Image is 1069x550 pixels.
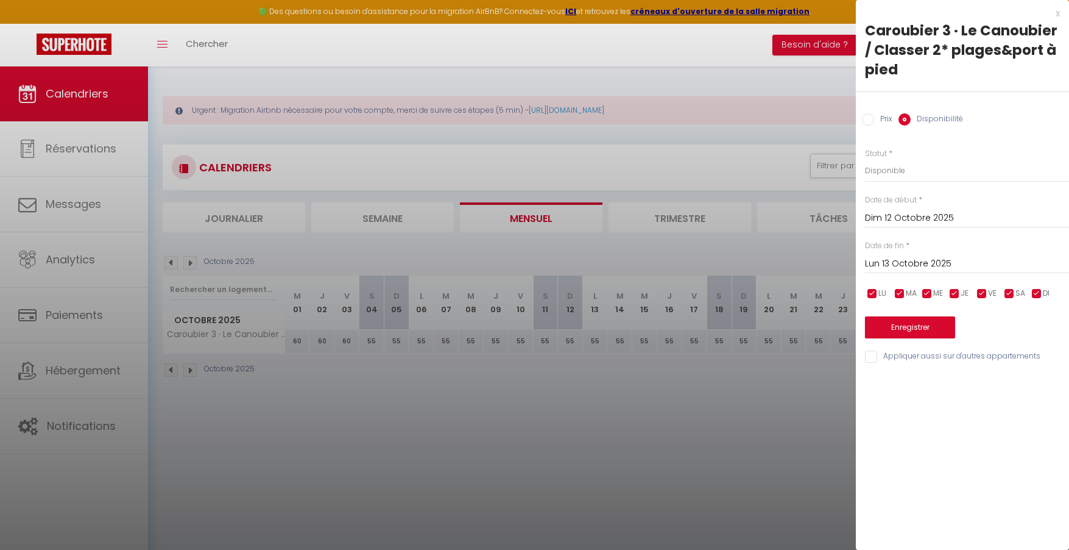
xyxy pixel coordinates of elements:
[906,288,917,299] span: MA
[933,288,943,299] span: ME
[874,113,892,127] label: Prix
[961,288,968,299] span: JE
[878,288,886,299] span: LU
[1015,288,1025,299] span: SA
[856,6,1060,21] div: x
[10,5,46,41] button: Ouvrir le widget de chat LiveChat
[865,195,917,206] label: Date de début
[911,113,963,127] label: Disponibilité
[865,316,955,338] button: Enregistrer
[865,21,1060,79] div: Caroubier 3 · Le Canoubier / Classer 2* plages&port à pied
[988,288,997,299] span: VE
[865,148,887,160] label: Statut
[865,240,904,252] label: Date de fin
[1043,288,1050,299] span: DI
